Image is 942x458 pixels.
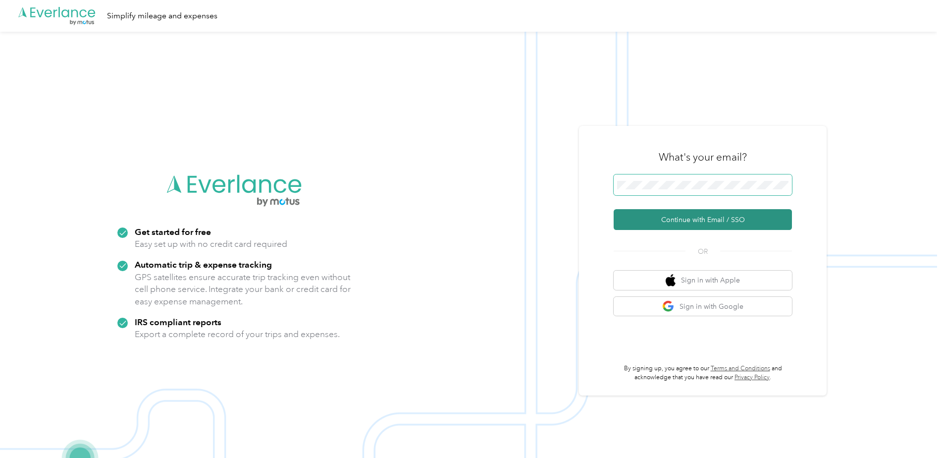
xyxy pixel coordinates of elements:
[614,271,792,290] button: apple logoSign in with Apple
[135,271,351,308] p: GPS satellites ensure accurate trip tracking even without cell phone service. Integrate your bank...
[662,300,675,313] img: google logo
[614,364,792,382] p: By signing up, you agree to our and acknowledge that you have read our .
[711,365,770,372] a: Terms and Conditions
[135,259,272,270] strong: Automatic trip & expense tracking
[107,10,217,22] div: Simplify mileage and expenses
[614,297,792,316] button: google logoSign in with Google
[685,246,720,257] span: OR
[734,374,770,381] a: Privacy Policy
[135,227,211,237] strong: Get started for free
[614,209,792,230] button: Continue with Email / SSO
[135,238,287,250] p: Easy set up with no credit card required
[135,328,340,341] p: Export a complete record of your trips and expenses.
[659,150,747,164] h3: What's your email?
[666,274,676,286] img: apple logo
[135,317,221,327] strong: IRS compliant reports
